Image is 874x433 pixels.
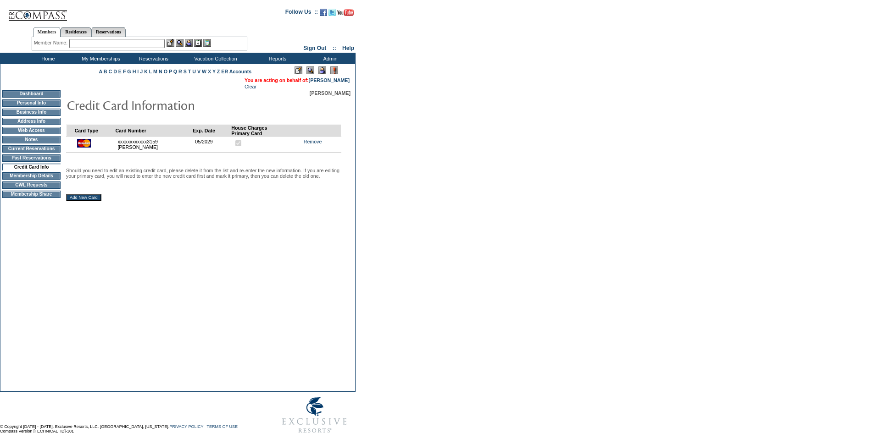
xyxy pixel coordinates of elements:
[21,53,73,64] td: Home
[330,66,338,74] img: Log Concern/Member Elevation
[2,136,61,143] td: Notes
[342,45,354,51] a: Help
[99,69,102,74] a: A
[127,69,131,74] a: G
[173,69,177,74] a: Q
[176,39,184,47] img: View
[2,154,61,162] td: Past Reservations
[192,69,196,74] a: U
[304,139,322,144] a: Remove
[245,77,350,83] span: You are acting on behalf of:
[2,164,61,170] td: Credit Card Info
[193,136,231,152] td: 05/2029
[75,125,116,136] td: Card Type
[144,69,148,74] a: K
[285,8,318,19] td: Follow Us ::
[66,168,341,179] p: Should you need to edit an existing credit card, please delete it from the list and re-enter the ...
[115,136,193,152] td: xxxxxxxxxxxx3159 [PERSON_NAME]
[320,11,327,17] a: Become our fan on Facebook
[126,53,179,64] td: Reservations
[149,69,152,74] a: L
[245,84,256,89] a: Clear
[169,424,203,429] a: PRIVACY POLICY
[164,69,167,74] a: O
[8,2,67,21] img: Compass Home
[133,69,136,74] a: H
[67,96,250,114] img: pgTtlCreditCardInfo.gif
[34,39,69,47] div: Member Name:
[2,181,61,189] td: CWL Requests
[250,53,303,64] td: Reports
[231,125,293,136] td: House Charges Primary Card
[2,118,61,125] td: Address Info
[115,125,193,136] td: Card Number
[203,39,211,47] img: b_calculator.gif
[217,69,220,74] a: Z
[2,109,61,116] td: Business Info
[194,39,202,47] img: Reservations
[320,9,327,16] img: Become our fan on Facebook
[333,45,336,51] span: ::
[61,27,91,37] a: Residences
[66,194,101,201] input: Add New Card
[295,66,302,74] img: Edit Mode
[104,69,107,74] a: B
[123,69,126,74] a: F
[202,69,206,74] a: W
[167,39,174,47] img: b_edit.gif
[169,69,172,74] a: P
[208,69,211,74] a: X
[2,191,61,198] td: Membership Share
[306,66,314,74] img: View Mode
[140,69,143,74] a: J
[197,69,200,74] a: V
[2,145,61,153] td: Current Reservations
[2,99,61,107] td: Personal Info
[153,69,157,74] a: M
[303,45,326,51] a: Sign Out
[328,9,336,16] img: Follow us on Twitter
[33,27,61,37] a: Members
[303,53,356,64] td: Admin
[221,69,251,74] a: ER Accounts
[159,69,162,74] a: N
[118,69,122,74] a: E
[108,69,112,74] a: C
[184,69,187,74] a: S
[179,53,250,64] td: Vacation Collection
[337,9,354,16] img: Subscribe to our YouTube Channel
[137,69,139,74] a: I
[2,127,61,134] td: Web Access
[113,69,117,74] a: D
[2,90,61,98] td: Dashboard
[188,69,191,74] a: T
[337,11,354,17] a: Subscribe to our YouTube Channel
[318,66,326,74] img: Impersonate
[310,90,351,96] span: [PERSON_NAME]
[77,139,91,148] img: icon_cc_mc.gif
[309,77,350,83] a: [PERSON_NAME]
[212,69,216,74] a: Y
[328,11,336,17] a: Follow us on Twitter
[207,424,238,429] a: TERMS OF USE
[178,69,182,74] a: R
[185,39,193,47] img: Impersonate
[2,172,61,180] td: Membership Details
[73,53,126,64] td: My Memberships
[193,125,231,136] td: Exp. Date
[91,27,126,37] a: Reservations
